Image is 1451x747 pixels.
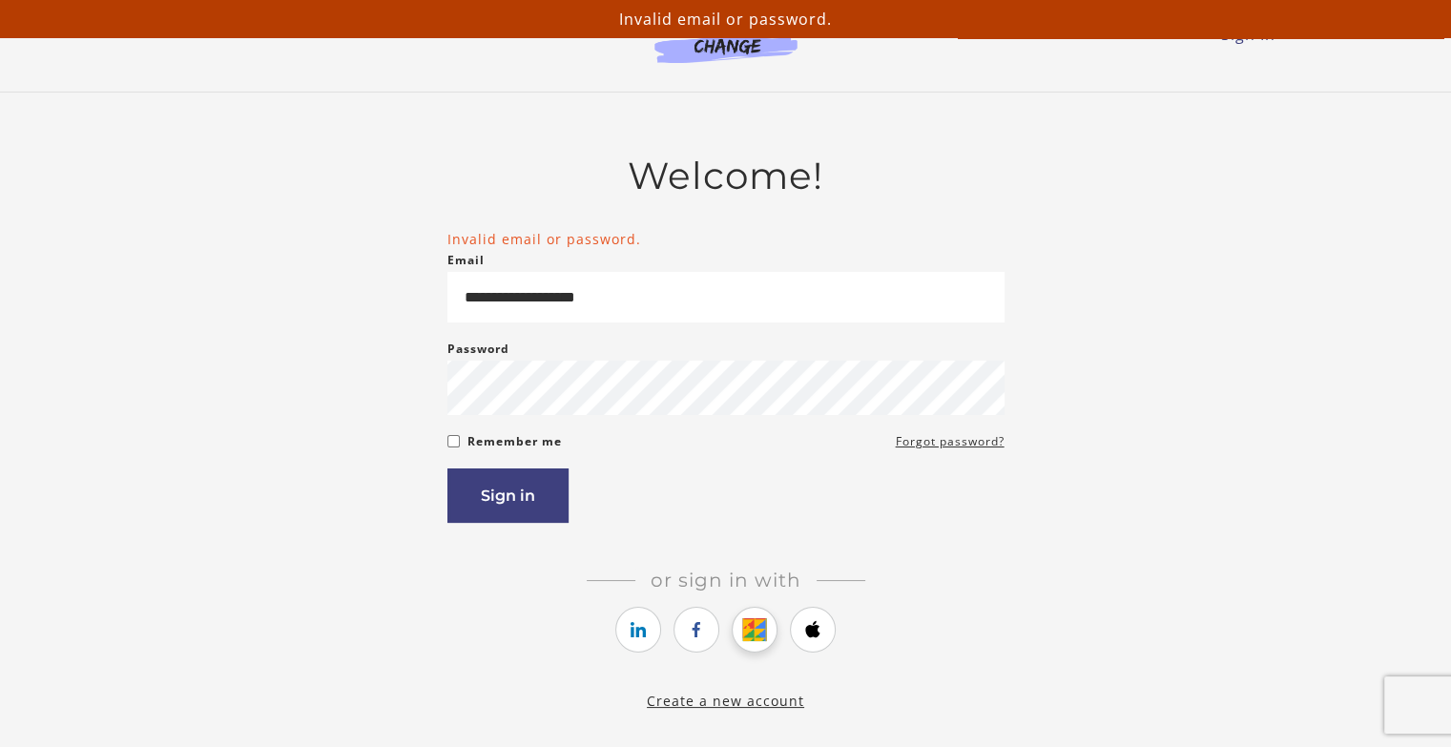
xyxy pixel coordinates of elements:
button: Sign in [447,468,569,523]
a: https://courses.thinkific.com/users/auth/linkedin?ss%5Breferral%5D=&ss%5Buser_return_to%5D=&ss%5B... [615,607,661,653]
a: https://courses.thinkific.com/users/auth/google?ss%5Breferral%5D=&ss%5Buser_return_to%5D=&ss%5Bvi... [732,607,777,653]
a: Create a new account [647,692,804,710]
a: https://courses.thinkific.com/users/auth/apple?ss%5Breferral%5D=&ss%5Buser_return_to%5D=&ss%5Bvis... [790,607,836,653]
span: Or sign in with [635,569,817,591]
h2: Welcome! [447,154,1005,198]
a: Forgot password? [896,430,1005,453]
p: Invalid email or password. [8,8,1443,31]
a: https://courses.thinkific.com/users/auth/facebook?ss%5Breferral%5D=&ss%5Buser_return_to%5D=&ss%5B... [674,607,719,653]
label: Remember me [467,430,562,453]
img: Agents of Change Logo [634,19,818,63]
label: Password [447,338,509,361]
label: Email [447,249,485,272]
li: Invalid email or password. [447,229,1005,249]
